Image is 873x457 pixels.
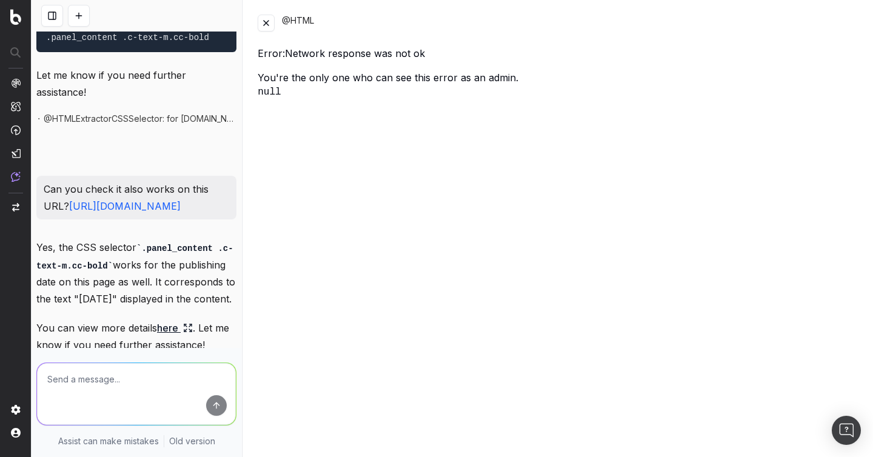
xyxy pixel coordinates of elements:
[44,181,229,215] p: Can you check it also works on this URL?
[36,239,236,307] p: Yes, the CSS selector works for the publishing date on this page as well. It corresponds to the t...
[69,200,181,212] a: [URL][DOMAIN_NAME]
[258,70,858,99] div: You're the only one who can see this error as an admin.
[258,85,858,99] pre: null
[10,9,21,25] img: Botify logo
[12,203,19,212] img: Switch project
[11,78,21,88] img: Analytics
[36,67,236,101] p: Let me know if you need further assistance!
[169,435,215,447] a: Old version
[832,416,861,445] div: Open Intercom Messenger
[44,113,236,125] span: @HTMLExtractorCSSSelector: for [DOMAIN_NAME][URL]: the publishing date of the blog article
[36,319,236,353] p: You can view more details . Let me know if you need further assistance!
[58,435,159,447] p: Assist can make mistakes
[157,319,193,336] a: here
[11,125,21,135] img: Activation
[258,46,858,61] div: Error: Network response was not ok
[11,405,21,415] img: Setting
[282,15,858,32] div: @HTML
[11,428,21,438] img: My account
[11,148,21,158] img: Studio
[36,244,233,271] code: .panel_content .c-text-m.cc-bold
[11,172,21,182] img: Assist
[11,101,21,112] img: Intelligence
[46,33,209,42] code: .panel_content .c-text-m.cc-bold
